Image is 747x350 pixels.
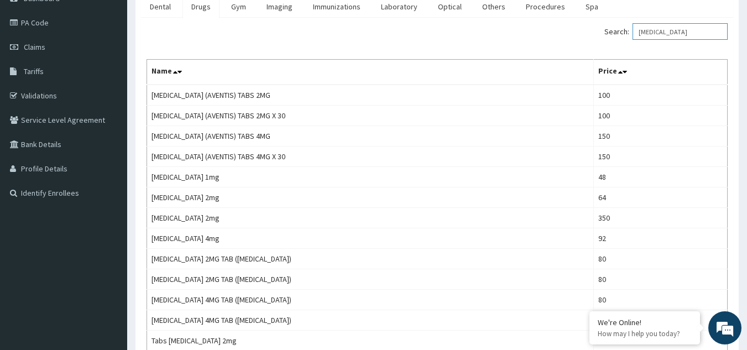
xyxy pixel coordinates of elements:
div: Minimize live chat window [181,6,208,32]
span: We're online! [64,105,153,216]
td: [MEDICAL_DATA] 2MG TAB ([MEDICAL_DATA]) [147,249,594,269]
td: [MEDICAL_DATA] (AVENTIS) TABS 2MG X 30 [147,106,594,126]
img: d_794563401_company_1708531726252_794563401 [20,55,45,83]
td: 350 [593,208,727,228]
td: [MEDICAL_DATA] 1mg [147,167,594,187]
td: 80 [593,290,727,310]
td: [MEDICAL_DATA] (AVENTIS) TABS 4MG X 30 [147,147,594,167]
td: 100 [593,85,727,106]
span: Claims [24,42,45,52]
div: We're Online! [598,317,692,327]
td: 64 [593,187,727,208]
td: 48 [593,167,727,187]
div: Chat with us now [58,62,186,76]
td: [MEDICAL_DATA] (AVENTIS) TABS 2MG [147,85,594,106]
th: Name [147,60,594,85]
td: [MEDICAL_DATA] 4mg [147,228,594,249]
span: Tariffs [24,66,44,76]
td: [MEDICAL_DATA] 2mg [147,187,594,208]
input: Search: [633,23,728,40]
td: [MEDICAL_DATA] 2MG TAB ([MEDICAL_DATA]) [147,269,594,290]
td: [MEDICAL_DATA] 4MG TAB ([MEDICAL_DATA]) [147,290,594,310]
label: Search: [604,23,728,40]
td: [MEDICAL_DATA] 4MG TAB ([MEDICAL_DATA]) [147,310,594,331]
textarea: Type your message and hit 'Enter' [6,233,211,271]
td: [MEDICAL_DATA] 2mg [147,208,594,228]
td: 150 [593,126,727,147]
td: 150 [593,147,727,167]
td: 80 [593,310,727,331]
td: 80 [593,249,727,269]
p: How may I help you today? [598,329,692,338]
td: 80 [593,269,727,290]
th: Price [593,60,727,85]
td: 100 [593,106,727,126]
td: 92 [593,228,727,249]
td: [MEDICAL_DATA] (AVENTIS) TABS 4MG [147,126,594,147]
